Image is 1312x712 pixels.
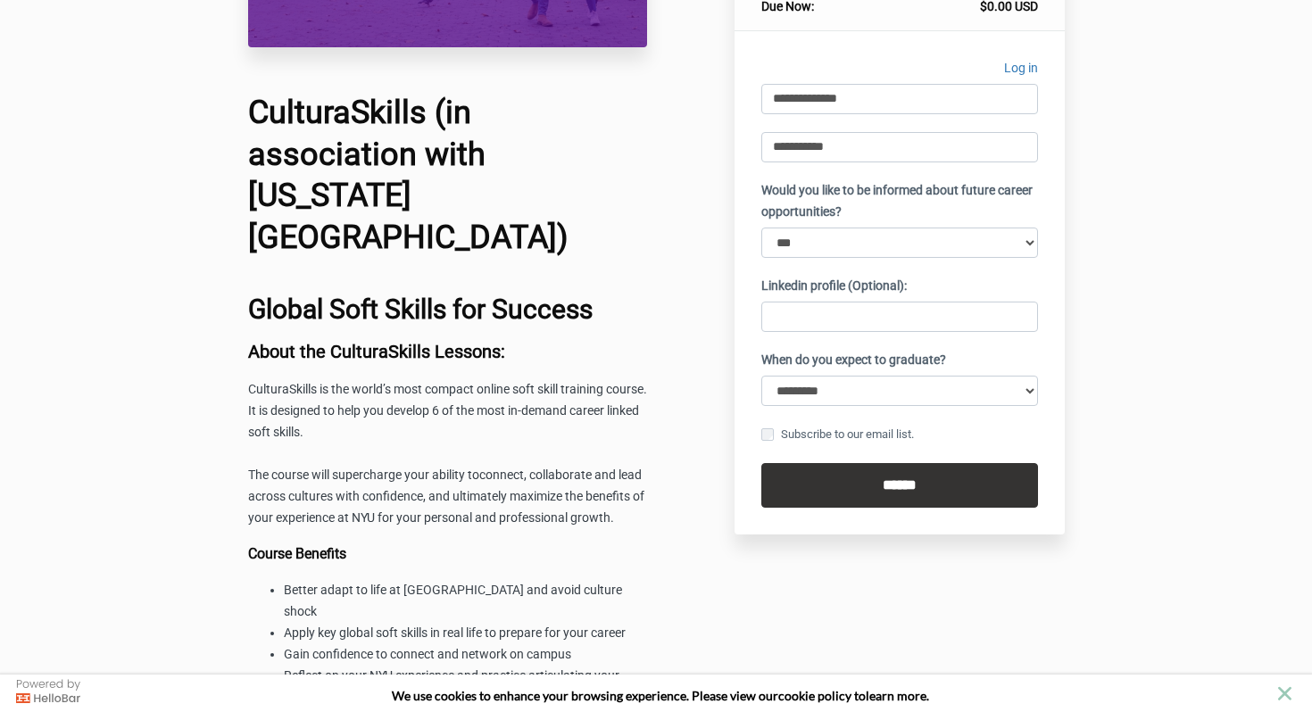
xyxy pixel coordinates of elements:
a: cookie policy [778,688,851,703]
span: learn more. [866,688,929,703]
label: Subscribe to our email list. [761,425,914,444]
span: Apply key global soft skills in real life to prepare for your career [284,625,626,640]
span: connect, collaborate and lead across cultures with confidence, and ultimately maximize the benefi... [248,468,644,525]
span: We use cookies to enhance your browsing experience. Please view our [392,688,778,703]
h3: About the CulturaSkills Lessons: [248,342,648,361]
input: Subscribe to our email list. [761,428,774,441]
span: The course will supercharge your ability to [248,468,479,482]
b: Course Benefits [248,545,346,562]
label: When do you expect to graduate? [761,350,946,371]
button: close [1274,683,1296,705]
label: Would you like to be informed about future career opportunities? [761,180,1038,223]
span: Gain confidence to connect and network on campus [284,647,571,661]
span: Better adapt to life at [GEOGRAPHIC_DATA] and avoid culture shock [284,583,622,618]
span: CulturaSkills is the world’s most compact online soft skill training course. It is designed to he... [248,382,647,439]
strong: to [854,688,866,703]
a: Log in [1004,58,1038,84]
label: Linkedin profile (Optional): [761,276,907,297]
b: Global Soft Skills for Success [248,294,593,325]
span: Reflect on your NYU experience and practice articulating your skills for future job interviews [284,668,619,704]
h1: CulturaSkills (in association with [US_STATE][GEOGRAPHIC_DATA]) [248,92,648,259]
